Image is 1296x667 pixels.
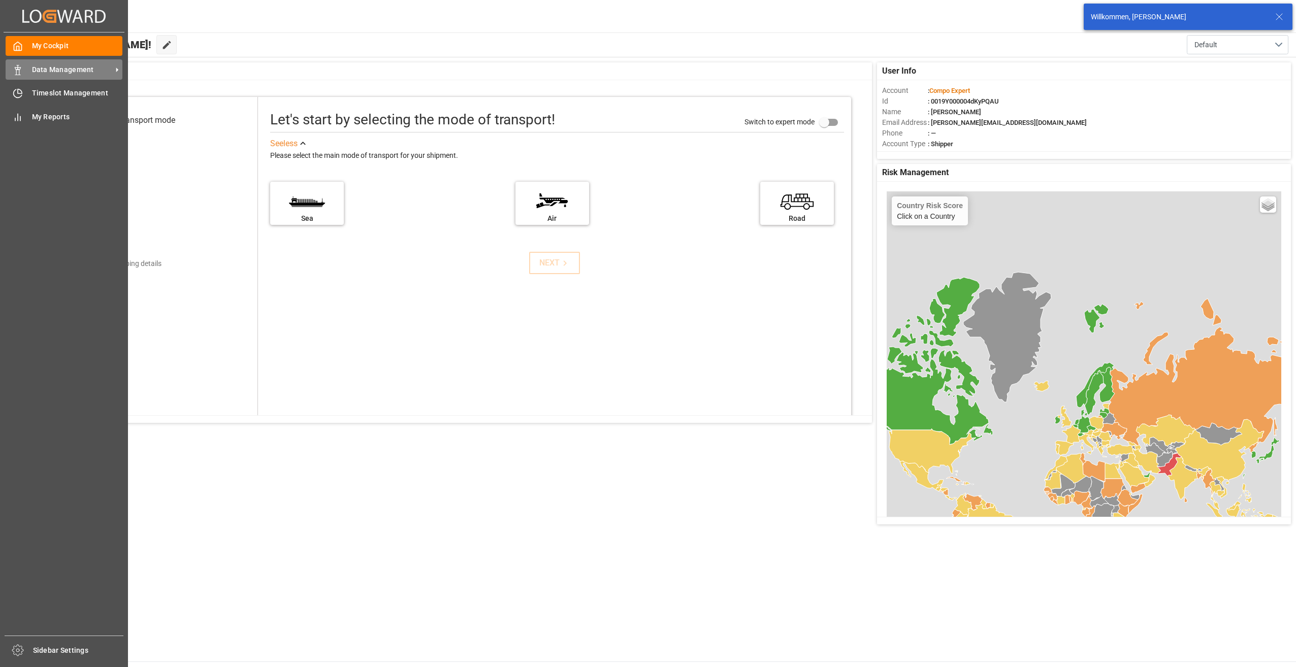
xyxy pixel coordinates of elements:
[928,129,936,137] span: : —
[270,109,555,130] div: Let's start by selecting the mode of transport!
[96,114,175,126] div: Select transport mode
[33,645,124,656] span: Sidebar Settings
[882,65,916,77] span: User Info
[529,252,580,274] button: NEXT
[882,139,928,149] span: Account Type
[32,88,123,98] span: Timeslot Management
[32,64,112,75] span: Data Management
[897,202,963,210] h4: Country Risk Score
[270,138,298,150] div: See less
[928,108,981,116] span: : [PERSON_NAME]
[6,36,122,56] a: My Cockpit
[521,213,584,224] div: Air
[744,118,815,126] span: Switch to expert mode
[929,87,970,94] span: Compo Expert
[928,87,970,94] span: :
[882,85,928,96] span: Account
[882,117,928,128] span: Email Address
[32,41,123,51] span: My Cockpit
[882,128,928,139] span: Phone
[1187,35,1288,54] button: open menu
[928,97,999,105] span: : 0019Y000004dKyPQAU
[6,83,122,103] a: Timeslot Management
[6,107,122,126] a: My Reports
[928,140,953,148] span: : Shipper
[1260,196,1276,213] a: Layers
[32,112,123,122] span: My Reports
[882,107,928,117] span: Name
[882,166,949,179] span: Risk Management
[98,258,161,269] div: Add shipping details
[539,257,570,269] div: NEXT
[882,96,928,107] span: Id
[897,202,963,220] div: Click on a Country
[765,213,829,224] div: Road
[270,150,844,162] div: Please select the main mode of transport for your shipment.
[928,119,1087,126] span: : [PERSON_NAME][EMAIL_ADDRESS][DOMAIN_NAME]
[1194,40,1217,50] span: Default
[1091,12,1266,22] div: Willkommen, [PERSON_NAME]
[275,213,339,224] div: Sea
